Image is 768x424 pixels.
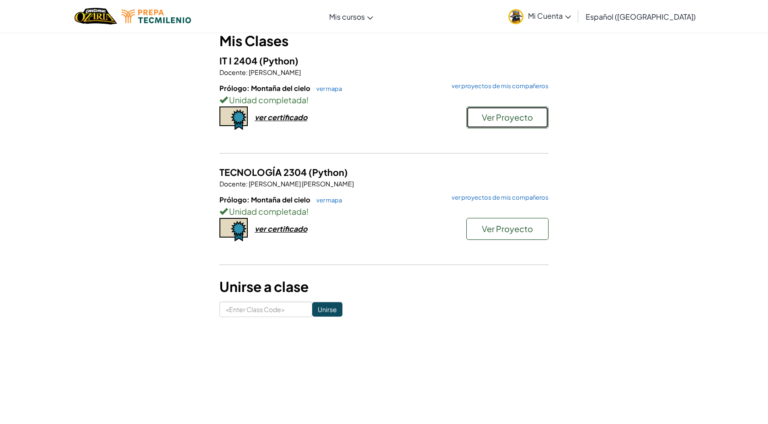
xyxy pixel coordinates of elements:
[528,11,571,21] span: Mi Cuenta
[447,195,549,201] a: ver proyectos de mis compañeros
[75,7,117,26] a: Ozaria by CodeCombat logo
[219,195,312,204] span: Prólogo: Montaña del cielo
[219,224,307,233] a: ver certificado
[259,55,299,66] span: (Python)
[246,180,248,188] span: :
[508,9,523,24] img: avatar
[482,112,533,122] span: Ver Proyecto
[248,180,354,188] span: [PERSON_NAME] [PERSON_NAME]
[255,224,307,233] div: ver certificado
[219,276,549,297] h3: Unirse a clase
[306,95,309,105] span: !
[228,95,306,105] span: Unidad completada
[466,218,549,240] button: Ver Proyecto
[219,302,312,317] input: <Enter Class Code>
[312,302,342,317] input: Unirse
[325,4,378,29] a: Mis cursos
[504,2,576,31] a: Mi Cuenta
[312,196,342,204] a: ver mapa
[482,223,533,234] span: Ver Proyecto
[581,4,700,29] a: Español ([GEOGRAPHIC_DATA])
[586,12,696,21] span: Español ([GEOGRAPHIC_DATA])
[219,112,307,122] a: ver certificado
[329,12,365,21] span: Mis cursos
[122,10,191,23] img: Tecmilenio logo
[219,166,309,178] span: TECNOLOGÍA 2304
[447,83,549,89] a: ver proyectos de mis compañeros
[219,84,312,92] span: Prólogo: Montaña del cielo
[255,112,307,122] div: ver certificado
[219,106,248,130] img: certificate-icon.png
[466,106,549,128] button: Ver Proyecto
[306,206,309,217] span: !
[248,68,301,76] span: [PERSON_NAME]
[246,68,248,76] span: :
[219,55,259,66] span: IT I 2404
[312,85,342,92] a: ver mapa
[75,7,117,26] img: Home
[219,31,549,51] h3: Mis Clases
[219,218,248,242] img: certificate-icon.png
[309,166,348,178] span: (Python)
[228,206,306,217] span: Unidad completada
[219,68,246,76] span: Docente
[219,180,246,188] span: Docente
